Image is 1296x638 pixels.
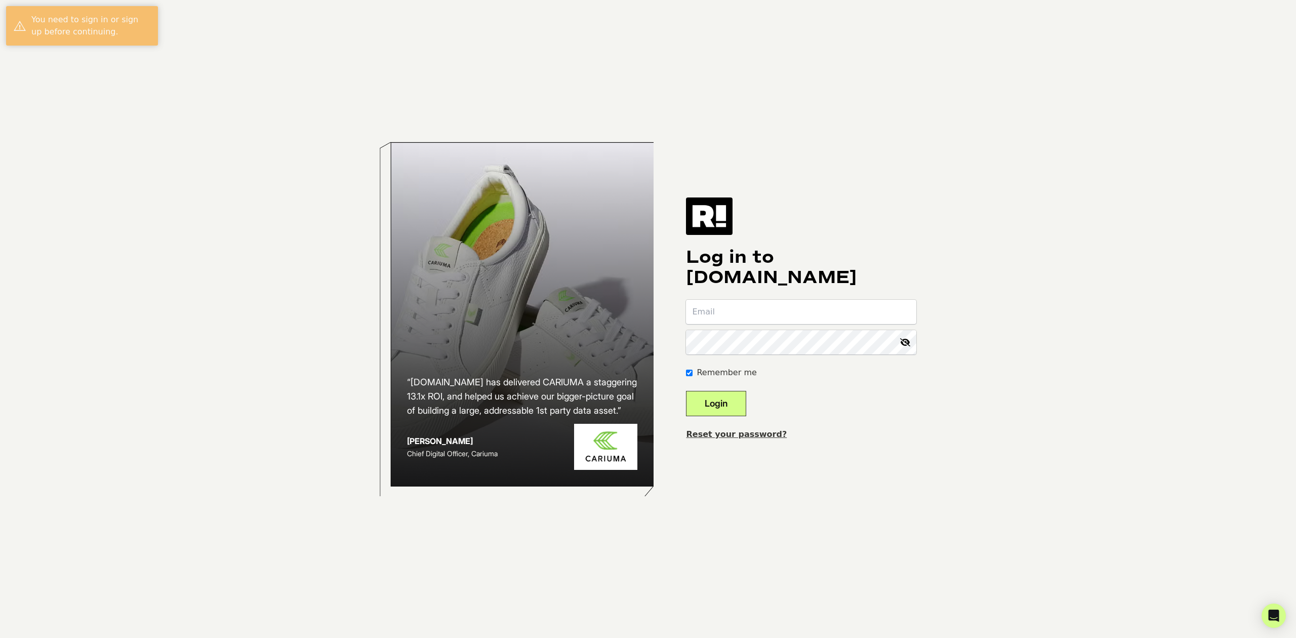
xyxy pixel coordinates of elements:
[31,14,150,38] div: You need to sign in or sign up before continuing.
[407,436,473,446] strong: [PERSON_NAME]
[686,391,746,416] button: Login
[407,375,638,418] h2: “[DOMAIN_NAME] has delivered CARIUMA a staggering 13.1x ROI, and helped us achieve our bigger-pic...
[697,367,756,379] label: Remember me
[407,449,498,458] span: Chief Digital Officer, Cariuma
[686,429,787,439] a: Reset your password?
[686,300,916,324] input: Email
[574,424,637,470] img: Cariuma
[1262,604,1286,628] div: Open Intercom Messenger
[686,197,733,235] img: Retention.com
[686,247,916,288] h1: Log in to [DOMAIN_NAME]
